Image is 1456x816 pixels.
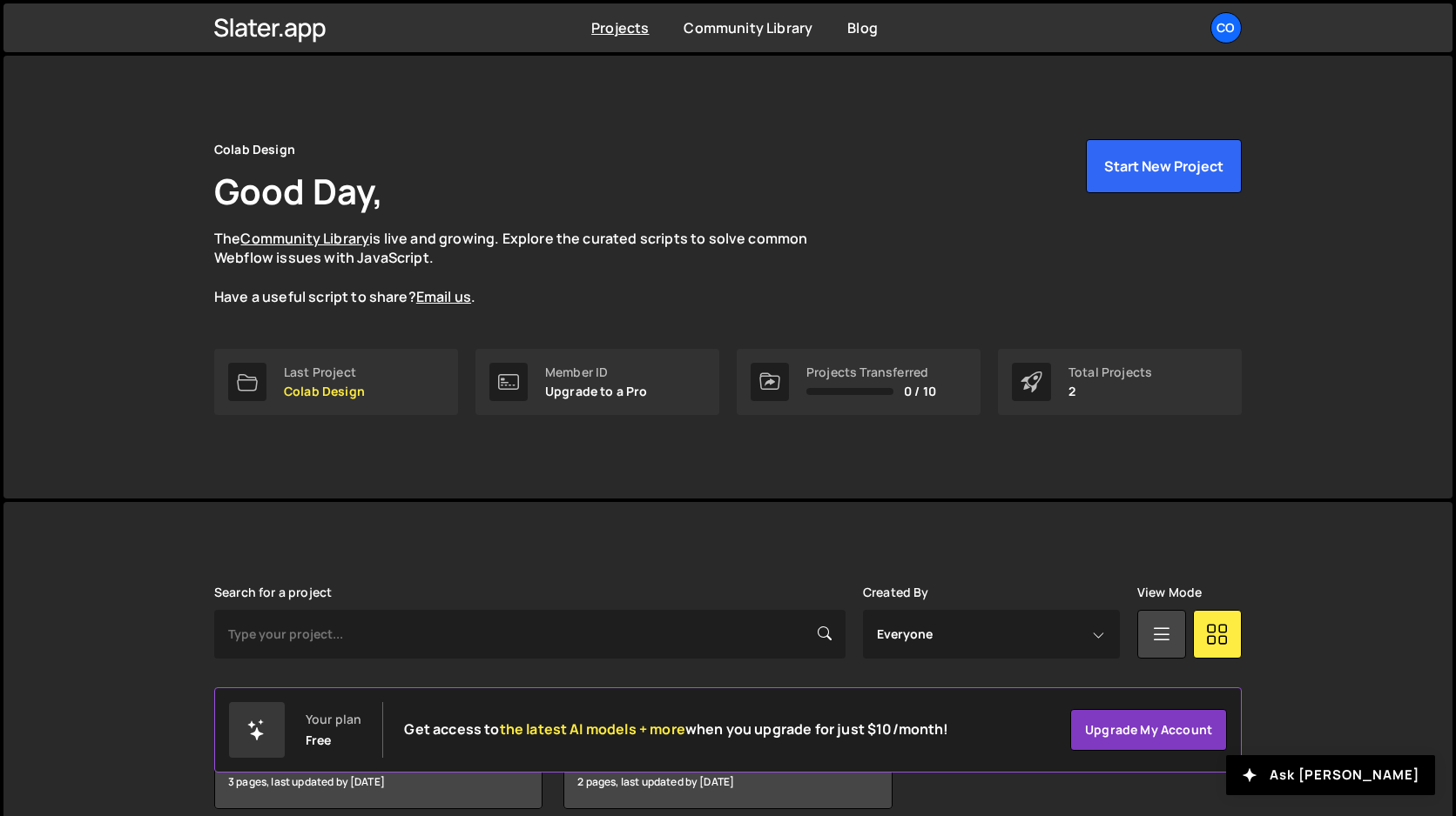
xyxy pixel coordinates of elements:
[214,585,332,599] label: Search for a project
[904,385,936,398] span: 0 / 10
[214,167,383,215] h1: Good Day,
[564,756,891,808] div: 2 pages, last updated by [DATE]
[684,18,812,37] a: Community Library
[214,229,841,307] p: The is live and growing. Explore the curated scripts to solve common Webflow issues with JavaScri...
[214,349,458,415] a: Last Project Colab Design
[215,756,542,808] div: 3 pages, last updated by [DATE]
[863,585,929,599] label: Created By
[404,721,948,738] h2: Get access to when you upgrade for just $10/month!
[591,18,649,37] a: Projects
[1068,385,1152,398] p: 2
[1070,709,1227,751] a: Upgrade my account
[847,18,878,37] a: Blog
[214,610,846,659] input: Type your project...
[416,287,471,306] a: Email us
[545,365,648,379] div: Member ID
[806,365,936,379] div: Projects Transferred
[1086,139,1242,193] button: Start New Project
[306,733,332,747] div: Free
[1226,755,1435,795] button: Ask [PERSON_NAME]
[1137,585,1202,599] label: View Mode
[284,385,365,398] p: Colab Design
[284,365,365,379] div: Last Project
[1068,365,1152,379] div: Total Projects
[240,229,369,248] a: Community Library
[214,139,295,160] div: Colab Design
[1210,12,1242,43] a: Co
[306,712,361,726] div: Your plan
[500,719,685,739] span: the latest AI models + more
[545,385,648,398] p: Upgrade to a Pro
